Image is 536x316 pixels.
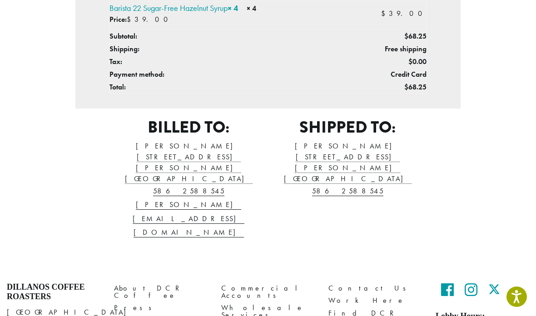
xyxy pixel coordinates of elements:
[228,3,238,13] strong: × 4
[109,141,268,239] address: [PERSON_NAME]
[352,43,427,55] td: Free shipping
[127,15,172,24] span: 39.00
[328,282,422,295] a: Contact Us
[404,31,427,41] span: 68.25
[109,55,352,68] th: Tax:
[381,9,427,18] bdi: 39.00
[268,118,427,137] h2: Shipped to:
[408,57,427,66] span: 0.00
[109,3,238,13] a: Barista 22 Sugar-Free Hazelnut Syrup× 4
[114,282,208,302] a: About DCR Coffee
[109,43,352,55] th: Shipping:
[268,141,427,198] address: [PERSON_NAME]
[109,30,352,43] th: Subtotal:
[408,57,412,66] span: $
[127,15,134,24] span: $
[221,282,315,302] a: Commercial Accounts
[7,282,100,302] h4: Dillanos Coffee Roasters
[114,302,208,314] a: Press
[109,68,352,81] th: Payment method:
[328,295,422,307] a: Work Here
[109,118,268,137] h2: Billed to:
[352,68,427,81] td: Credit Card
[404,82,427,92] span: 68.25
[381,9,389,18] span: $
[404,82,408,92] span: $
[247,4,256,13] strong: × 4
[109,81,352,94] th: Total:
[404,31,408,41] span: $
[109,15,127,24] strong: Price:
